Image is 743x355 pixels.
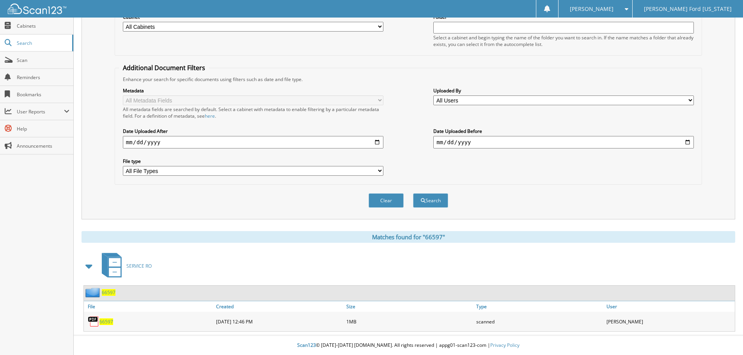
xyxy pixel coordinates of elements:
iframe: Chat Widget [704,318,743,355]
span: Search [17,40,68,46]
a: Privacy Policy [490,342,520,348]
span: SERVICE RO [126,263,152,269]
label: Date Uploaded After [123,128,383,134]
span: Cabinets [17,23,69,29]
a: Created [214,301,344,312]
a: 66597 [102,289,115,296]
div: [DATE] 12:46 PM [214,314,344,329]
span: Scan123 [297,342,316,348]
div: [PERSON_NAME] [605,314,735,329]
a: here [205,113,215,119]
div: Matches found for "66597" [82,231,735,243]
img: folder2.png [85,288,102,297]
div: © [DATE]-[DATE] [DOMAIN_NAME]. All rights reserved | appg01-scan123-com | [74,336,743,355]
div: Enhance your search for specific documents using filters such as date and file type. [119,76,698,83]
a: File [84,301,214,312]
label: Metadata [123,87,383,94]
div: 1MB [344,314,475,329]
span: Scan [17,57,69,64]
input: start [123,136,383,148]
div: All metadata fields are searched by default. Select a cabinet with metadata to enable filtering b... [123,106,383,119]
img: scan123-logo-white.svg [8,4,66,14]
a: 66597 [99,318,113,325]
span: [PERSON_NAME] [570,7,614,11]
div: Select a cabinet and begin typing the name of the folder you want to search in. If the name match... [433,34,694,48]
legend: Additional Document Filters [119,64,209,72]
span: User Reports [17,108,64,115]
a: Type [474,301,605,312]
input: end [433,136,694,148]
button: Search [413,193,448,208]
a: SERVICE RO [97,251,152,281]
span: [PERSON_NAME] Ford [US_STATE] [644,7,732,11]
a: User [605,301,735,312]
div: scanned [474,314,605,329]
img: PDF.png [88,316,99,327]
span: Bookmarks [17,91,69,98]
label: File type [123,158,383,164]
span: Announcements [17,143,69,149]
a: Size [344,301,475,312]
label: Uploaded By [433,87,694,94]
button: Clear [369,193,404,208]
label: Date Uploaded Before [433,128,694,134]
span: Help [17,125,69,132]
span: Reminders [17,74,69,81]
